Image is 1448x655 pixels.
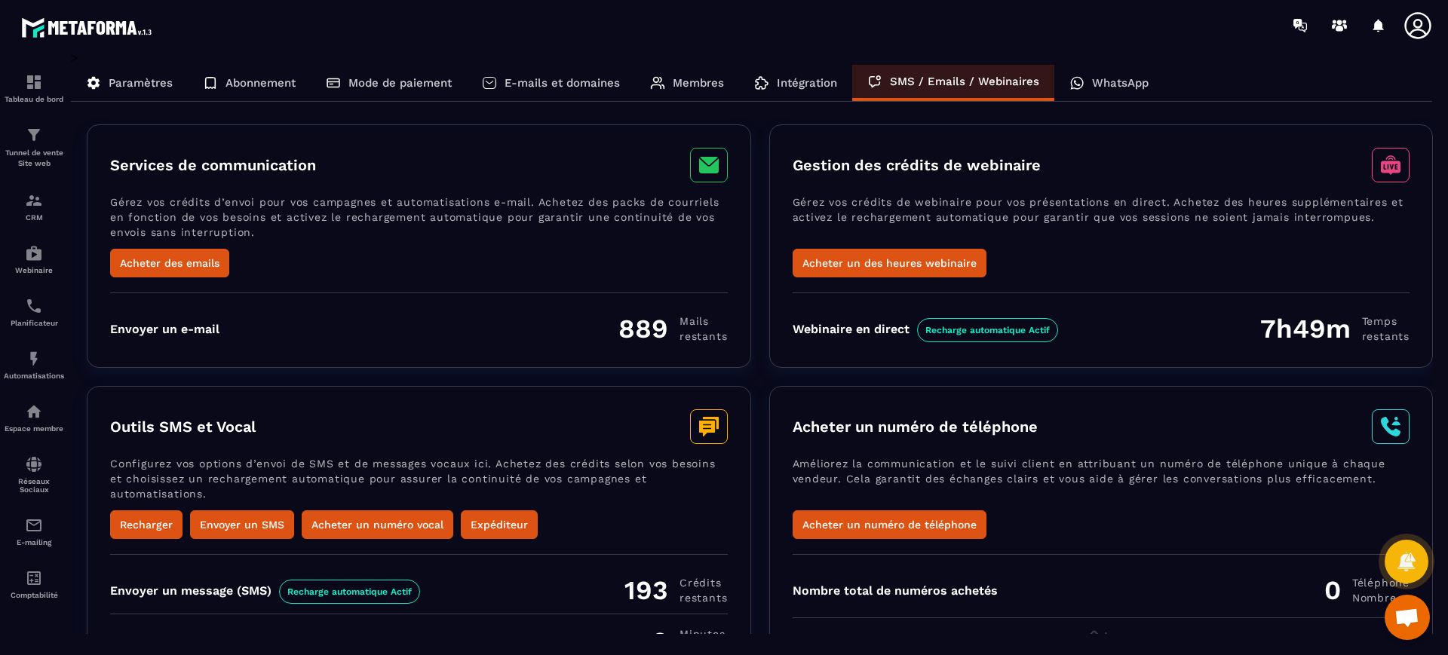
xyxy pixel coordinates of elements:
span: Recharge automatique Actif [917,318,1058,342]
a: social-networksocial-networkRéseaux Sociaux [4,444,64,505]
p: Réseaux Sociaux [4,477,64,494]
p: Membres [673,76,724,90]
button: Recharger [110,510,183,539]
button: Expéditeur [461,510,538,539]
p: Améliorez la communication et le suivi client en attribuant un numéro de téléphone unique à chaqu... [793,456,1410,510]
span: Téléphone [1352,575,1410,590]
p: Paramètres [109,76,173,90]
p: Gérez vos crédits d’envoi pour vos campagnes et automatisations e-mail. Achetez des packs de cour... [110,194,728,249]
p: Gérez vos crédits de webinaire pour vos présentations en direct. Achetez des heures supplémentair... [793,194,1410,249]
h3: Outils SMS et Vocal [110,418,256,436]
div: 889 [618,313,727,344]
img: formation [25,126,43,144]
p: SMS / Emails / Webinaires [890,75,1039,88]
img: automations [25,244,43,262]
div: 0 [1324,574,1410,606]
span: restants [1362,329,1410,344]
div: 193 [624,574,727,606]
span: Temps [1362,314,1410,329]
p: Configurez vos options d’envoi de SMS et de messages vocaux ici. Achetez des crédits selon vos be... [110,456,728,510]
img: social-network [25,455,43,473]
span: Mails [680,314,727,329]
img: automations [25,350,43,368]
h3: Gestion des crédits de webinaire [793,156,1041,174]
div: Nombre total de numéros achetés [793,583,998,598]
img: accountant [25,569,43,587]
div: Envoyer un message (SMS) [110,583,420,598]
h3: Services de communication [110,156,316,174]
p: WhatsApp [1092,76,1149,90]
p: Mode de paiement [348,76,452,90]
div: Webinaire en direct [793,322,1058,336]
p: E-mailing [4,538,64,546]
p: E-mails et domaines [505,76,620,90]
a: formationformationTableau de bord [4,62,64,115]
p: CRM [4,213,64,222]
button: Acheter un des heures webinaire [793,249,986,277]
button: Acheter un numéro de téléphone [793,510,986,539]
span: restants [680,590,727,605]
h3: Acheter un numéro de téléphone [793,418,1038,436]
p: Planificateur [4,319,64,327]
img: email [25,516,43,534]
a: emailemailE-mailing [4,505,64,558]
img: logo [21,14,157,41]
p: Webinaire [4,266,64,274]
p: Abonnement [225,76,296,90]
a: automationsautomationsAutomatisations [4,338,64,391]
div: Ouvrir le chat [1385,595,1430,640]
button: Envoyer un SMS [190,510,294,539]
span: Nombre [1352,590,1410,605]
p: Automatisations [4,372,64,380]
img: automations [25,402,43,421]
span: Crédits [680,575,727,590]
a: automationsautomationsEspace membre [4,391,64,444]
p: Comptabilité [4,591,64,599]
p: Espace membre [4,424,64,433]
div: 7h49m [1260,313,1410,344]
a: schedulerschedulerPlanificateur [4,286,64,338]
a: formationformationCRM [4,180,64,233]
img: formation [25,191,43,210]
p: Tableau de bord [4,95,64,103]
span: minutes [680,626,727,641]
a: formationformationTunnel de vente Site web [4,115,64,180]
p: Intégration [777,76,837,90]
span: Recharge automatique Actif [279,580,420,604]
p: Tunnel de vente Site web [4,148,64,169]
span: restants [680,329,727,344]
div: Envoyer un e-mail [110,322,219,336]
button: Acheter des emails [110,249,229,277]
img: formation [25,73,43,91]
a: automationsautomationsWebinaire [4,233,64,286]
img: scheduler [25,297,43,315]
button: Acheter un numéro vocal [302,510,453,539]
a: accountantaccountantComptabilité [4,558,64,611]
